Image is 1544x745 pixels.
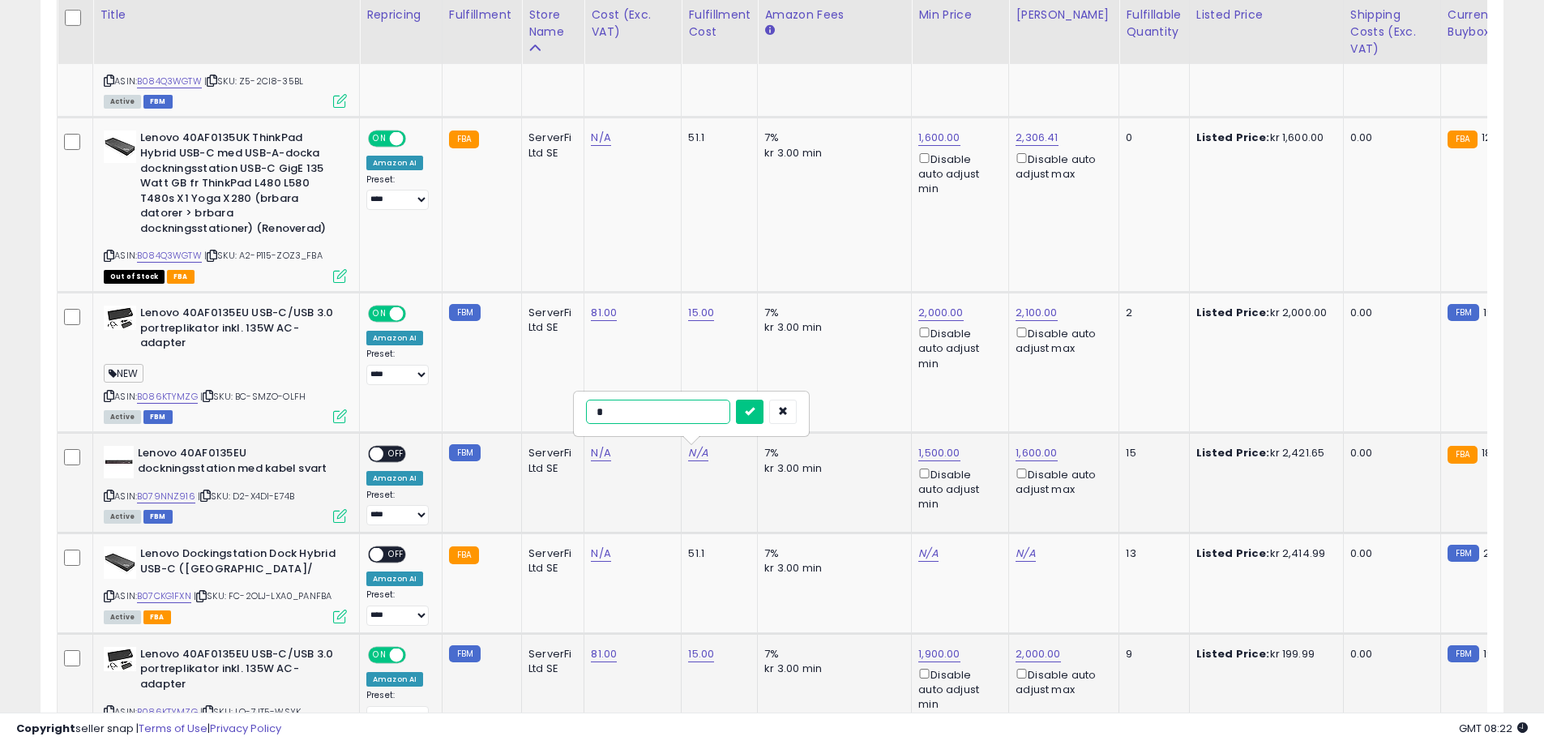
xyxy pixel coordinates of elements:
small: FBM [449,444,481,461]
span: NEW [104,364,143,383]
span: | SKU: D2-X4DI-E74B [198,490,294,503]
a: B086KTYMZG [137,390,198,404]
div: Fulfillment [449,6,515,24]
a: 2,100.00 [1016,305,1057,321]
div: Repricing [366,6,435,24]
div: 0.00 [1350,647,1428,662]
div: 7% [764,131,899,145]
span: All listings currently available for purchase on Amazon [104,510,141,524]
a: 15.00 [688,305,714,321]
div: Cost (Exc. VAT) [591,6,674,41]
div: kr 3.00 min [764,320,899,335]
b: Listed Price: [1196,305,1270,320]
div: Shipping Costs (Exc. VAT) [1350,6,1434,58]
span: ON [370,307,390,321]
small: FBM [1448,645,1479,662]
div: ASIN: [104,131,347,281]
small: FBA [1448,446,1478,464]
a: 2,000.00 [1016,646,1060,662]
div: Store Name [528,6,577,41]
div: Disable auto adjust max [1016,324,1106,356]
span: ON [370,132,390,146]
span: 199.99 [1483,305,1516,320]
div: 0.00 [1350,446,1428,460]
a: N/A [918,546,938,562]
span: OFF [404,648,430,662]
span: FBM [143,410,173,424]
img: 31VaArLcptL._SL40_.jpg [104,647,136,671]
div: Disable auto adjust max [1016,666,1106,697]
a: N/A [591,130,610,146]
div: ServerFi Ltd SE [528,446,571,475]
b: Lenovo 40AF0135EU USB-C/USB 3.0 portreplikator inkl. 135W AC-adapter [140,647,337,696]
div: Amazon AI [366,572,423,586]
div: ServerFi Ltd SE [528,306,571,335]
a: 2,306.41 [1016,130,1058,146]
img: 31WglMI9WRL._SL40_.jpg [104,546,136,579]
div: Preset: [366,690,430,726]
a: Privacy Policy [210,721,281,736]
div: 2 [1126,306,1176,320]
small: FBA [1448,131,1478,148]
small: FBA [449,131,479,148]
div: Amazon Fees [764,6,905,24]
span: OFF [404,307,430,321]
a: B084Q3WGTW [137,249,202,263]
small: Amazon Fees. [764,24,774,38]
div: 0.00 [1350,306,1428,320]
div: kr 199.99 [1196,647,1331,662]
div: Fulfillable Quantity [1126,6,1182,41]
small: FBM [449,304,481,321]
a: B07CKG1FXN [137,589,191,603]
span: | SKU: BC-SMZO-OLFH [200,390,306,403]
a: N/A [591,546,610,562]
div: 7% [764,546,899,561]
span: | SKU: Z5-2CI8-35BL [204,75,303,88]
div: 0.00 [1350,131,1428,145]
div: Disable auto adjust min [918,465,996,512]
a: 1,600.00 [1016,445,1057,461]
div: Amazon AI [366,156,423,170]
span: All listings currently available for purchase on Amazon [104,95,141,109]
div: kr 3.00 min [764,561,899,576]
span: All listings that are currently out of stock and unavailable for purchase on Amazon [104,270,165,284]
div: Disable auto adjust min [918,150,996,197]
div: Disable auto adjust max [1016,150,1106,182]
span: 1289.55 [1482,130,1520,145]
a: B084Q3WGTW [137,75,202,88]
div: ASIN: [104,306,347,422]
div: Amazon AI [366,471,423,486]
a: N/A [1016,546,1035,562]
div: Disable auto adjust min [918,324,996,371]
span: FBM [143,510,173,524]
div: 7% [764,306,899,320]
b: Listed Price: [1196,546,1270,561]
div: Current Buybox Price [1448,6,1531,41]
a: 15.00 [688,646,714,662]
div: 7% [764,647,899,662]
a: 81.00 [591,305,617,321]
img: 31VaArLcptL._SL40_.jpg [104,306,136,330]
small: FBM [1448,545,1479,562]
strong: Copyright [16,721,75,736]
a: 1,900.00 [918,646,960,662]
div: 9 [1126,647,1176,662]
div: 0.00 [1350,546,1428,561]
div: 0 [1126,131,1176,145]
a: N/A [688,445,708,461]
span: 1825 [1482,445,1505,460]
span: FBM [143,95,173,109]
div: 7% [764,446,899,460]
span: | SKU: FC-2OLJ-LXA0_PANFBA [194,589,331,602]
a: N/A [591,445,610,461]
div: ASIN: [104,546,347,622]
div: ServerFi Ltd SE [528,647,571,676]
img: 31CI9T2W6rL._SL40_.jpg [104,446,134,478]
div: kr 2,414.99 [1196,546,1331,561]
span: FBA [167,270,195,284]
a: 2,000.00 [918,305,963,321]
span: OFF [383,548,409,562]
div: Disable auto adjust min [918,666,996,713]
div: kr 3.00 min [764,146,899,161]
span: FBA [143,610,171,624]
